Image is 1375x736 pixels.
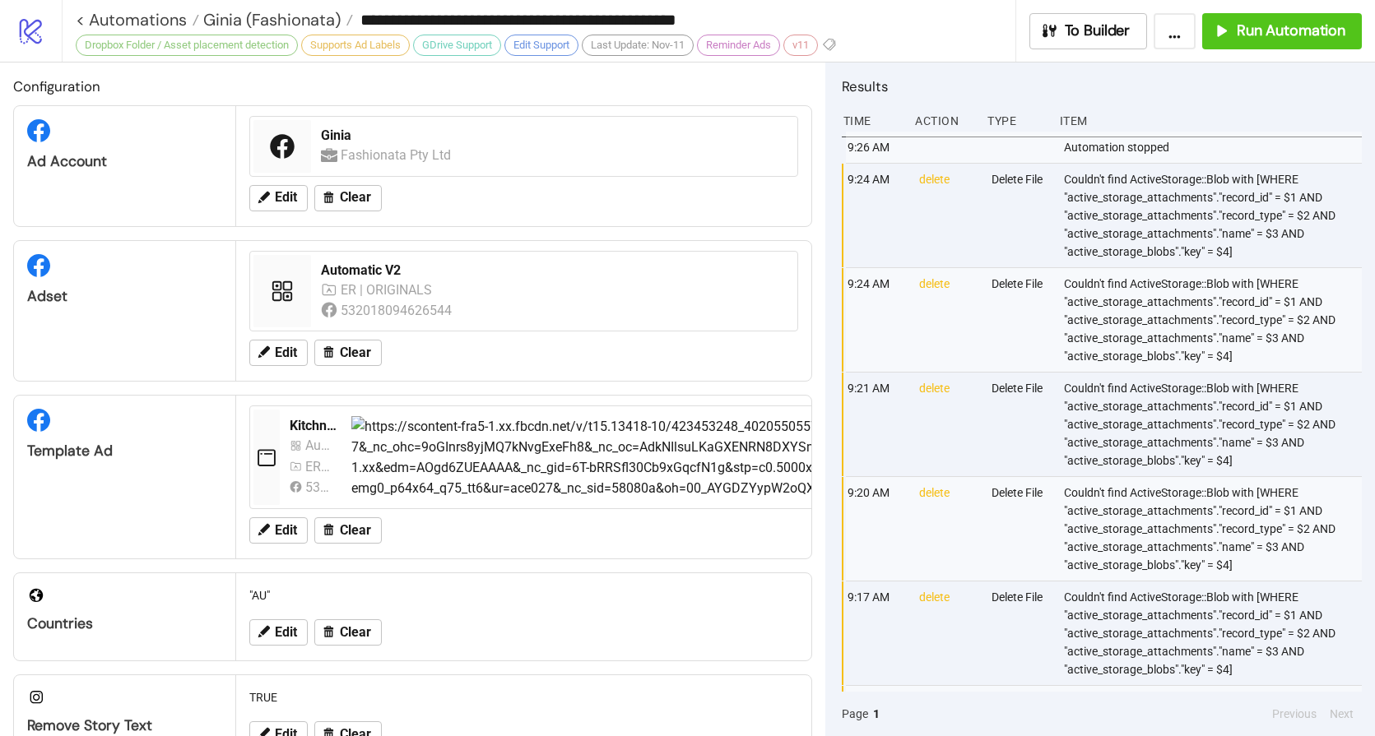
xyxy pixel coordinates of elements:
div: Remove Story Text [27,716,222,735]
button: Clear [314,185,382,211]
button: Run Automation [1202,13,1362,49]
div: Automation stopped [1062,132,1366,163]
button: Clear [314,619,382,646]
div: delete [917,581,978,685]
div: Template Ad [27,442,222,461]
span: Edit [275,625,297,640]
button: 1 [868,705,885,723]
div: 532018094626544 [341,300,455,321]
span: Clear [340,190,371,205]
button: To Builder [1029,13,1148,49]
div: Couldn't find ActiveStorage::Blob with [WHERE "active_storage_attachments"."record_id" = $1 AND "... [1062,268,1366,372]
button: Edit [249,619,308,646]
span: Clear [340,625,371,640]
div: delete [917,164,978,267]
button: Edit [249,340,308,366]
div: Adset [27,287,222,306]
div: ER | ORIGINALS [341,280,435,300]
div: Item [1058,105,1362,137]
div: Delete File [990,164,1051,267]
div: Action [913,105,974,137]
div: Delete File [990,581,1051,685]
div: GDrive Support [413,35,501,56]
button: Edit [249,185,308,211]
div: Kitchn Template [290,417,338,435]
div: 9:24 AM [846,268,907,372]
div: Automatic [305,435,332,456]
div: TRUE [243,682,805,713]
div: Type [986,105,1047,137]
span: Edit [275,190,297,205]
div: Fashionata Pty Ltd [341,145,454,165]
button: Clear [314,517,382,544]
button: ... [1154,13,1196,49]
div: 9:17 AM [846,581,907,685]
div: delete [917,477,978,581]
div: delete [917,373,978,476]
span: Clear [340,345,371,360]
div: Couldn't find ActiveStorage::Blob with [WHERE "active_storage_attachments"."record_id" = $1 AND "... [1062,477,1366,581]
button: Previous [1267,705,1322,723]
a: Ginia (Fashionata) [199,12,353,28]
span: To Builder [1065,21,1131,40]
div: ER | ORIGINALS [305,456,332,477]
div: Couldn't find ActiveStorage::Blob with [WHERE "active_storage_attachments"."record_id" = $1 AND "... [1062,373,1366,476]
div: 9:24 AM [846,164,907,267]
div: Couldn't find ActiveStorage::Blob with [WHERE "active_storage_attachments"."record_id" = $1 AND "... [1062,581,1366,685]
span: Clear [340,523,371,538]
button: Next [1325,705,1359,723]
div: Delete File [990,268,1051,372]
div: Automatic V2 [321,262,787,280]
div: Dropbox Folder / Asset placement detection [76,35,298,56]
div: Reminder Ads [697,35,780,56]
div: Couldn't find ActiveStorage::Blob with [WHERE "active_storage_attachments"."record_id" = $1 AND "... [1062,164,1366,267]
div: Time [842,105,903,137]
span: Edit [275,345,297,360]
button: Edit [249,517,308,544]
div: Delete File [990,373,1051,476]
div: 532018094626544 [305,477,332,498]
div: Countries [27,614,222,633]
div: Edit Support [504,35,578,56]
div: 9:21 AM [846,373,907,476]
div: delete [917,268,978,372]
div: Ginia [321,127,787,145]
a: < Automations [76,12,199,28]
div: Ad Account [27,152,222,171]
div: Last Update: Nov-11 [582,35,694,56]
div: v11 [783,35,818,56]
span: Ginia (Fashionata) [199,9,341,30]
div: Supports Ad Labels [301,35,410,56]
div: 9:26 AM [846,132,907,163]
span: Run Automation [1237,21,1345,40]
h2: Configuration [13,76,812,97]
h2: Results [842,76,1362,97]
div: "AU" [243,580,805,611]
button: Clear [314,340,382,366]
div: Delete File [990,477,1051,581]
div: 9:20 AM [846,477,907,581]
span: Edit [275,523,297,538]
span: Page [842,705,868,723]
